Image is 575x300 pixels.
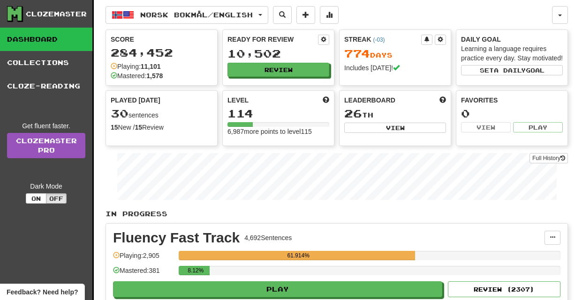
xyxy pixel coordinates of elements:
a: ClozemasterPro [7,133,85,158]
button: Search sentences [273,6,292,24]
button: View [461,122,511,132]
div: Daily Goal [461,35,563,44]
strong: 15 [111,124,118,131]
div: Learning a language requires practice every day. Stay motivated! [461,44,563,63]
button: Review [227,63,329,77]
span: 774 [344,47,370,60]
div: 284,452 [111,47,212,59]
div: Score [111,35,212,44]
div: Streak [344,35,421,44]
div: 4,692 Sentences [244,233,292,242]
p: In Progress [106,209,568,219]
button: Off [46,193,67,204]
div: Dark Mode [7,182,85,191]
button: Full History [530,153,568,163]
button: Play [113,281,442,297]
button: Add sentence to collection [296,6,315,24]
button: Seta dailygoal [461,65,563,75]
div: Favorites [461,95,563,105]
span: Score more points to level up [323,95,329,105]
div: 61.914% [182,251,415,260]
div: Ready for Review [227,35,318,44]
button: Review (2307) [448,281,560,297]
span: This week in points, UTC [439,95,446,105]
div: 114 [227,108,329,119]
button: Play [513,122,563,132]
div: sentences [111,108,212,120]
div: Day s [344,48,446,60]
div: Mastered: 381 [113,266,174,281]
button: Norsk bokmål/English [106,6,268,24]
a: (-03) [373,37,385,43]
div: Mastered: [111,71,163,80]
div: Get fluent faster. [7,121,85,131]
div: Includes [DATE]! [344,63,446,73]
div: 0 [461,108,563,119]
div: Clozemaster [26,9,87,19]
button: View [344,123,446,133]
div: New / Review [111,123,212,132]
span: Norsk bokmål / English [140,11,253,19]
div: 8.12% [182,266,210,275]
button: On [26,193,46,204]
span: Leaderboard [344,95,395,105]
strong: 15 [135,124,142,131]
span: 26 [344,107,362,120]
span: a daily [494,67,526,73]
span: 30 [111,107,129,120]
button: More stats [320,6,339,24]
span: Level [227,95,249,105]
div: Fluency Fast Track [113,231,240,245]
div: th [344,108,446,120]
span: Open feedback widget [7,287,78,297]
div: Playing: 2,905 [113,251,174,266]
div: Playing: [111,62,161,71]
strong: 1,578 [146,72,163,80]
div: 6,987 more points to level 115 [227,127,329,136]
strong: 11,101 [141,63,161,70]
div: 10,502 [227,48,329,59]
span: Played [DATE] [111,95,160,105]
